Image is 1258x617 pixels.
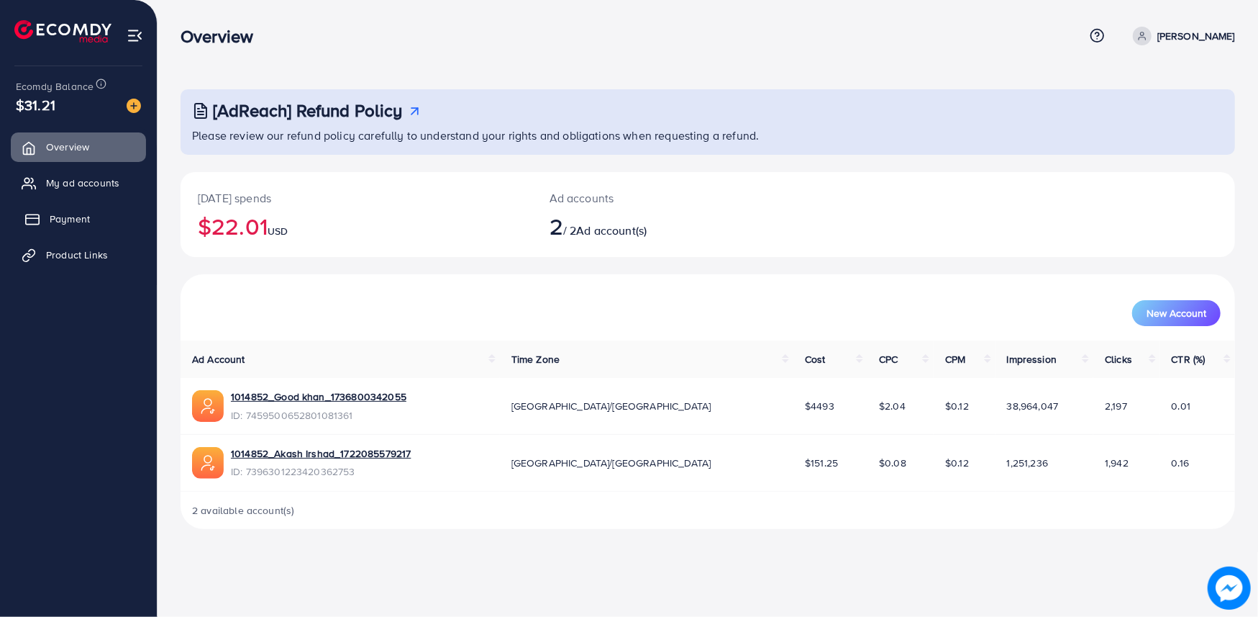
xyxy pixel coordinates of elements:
[879,456,906,470] span: $0.08
[192,447,224,479] img: ic-ads-acc.e4c84228.svg
[1147,308,1206,318] span: New Account
[1172,352,1205,366] span: CTR (%)
[550,212,779,240] h2: / 2
[46,140,89,154] span: Overview
[213,100,403,121] h3: [AdReach] Refund Policy
[945,352,965,366] span: CPM
[192,390,224,422] img: ic-ads-acc.e4c84228.svg
[879,352,898,366] span: CPC
[231,408,406,423] span: ID: 7459500652801081361
[805,399,834,413] span: $4493
[192,352,245,366] span: Ad Account
[1172,399,1191,413] span: 0.01
[1132,300,1221,326] button: New Account
[1157,27,1235,45] p: [PERSON_NAME]
[879,399,906,413] span: $2.04
[181,26,265,47] h3: Overview
[14,20,111,42] img: logo
[198,189,515,207] p: [DATE] spends
[46,248,108,262] span: Product Links
[805,352,826,366] span: Cost
[127,27,143,44] img: menu
[192,127,1226,144] p: Please review our refund policy carefully to understand your rights and obligations when requesti...
[11,132,146,161] a: Overview
[1127,27,1235,45] a: [PERSON_NAME]
[945,399,969,413] span: $0.12
[1007,352,1057,366] span: Impression
[576,222,647,238] span: Ad account(s)
[231,389,406,404] a: 1014852_Good khan_1736800342055
[11,240,146,269] a: Product Links
[1105,352,1132,366] span: Clicks
[511,352,560,366] span: Time Zone
[805,456,838,470] span: $151.25
[231,446,411,461] a: 1014852_Akash Irshad_1722085579217
[1105,399,1127,413] span: 2,197
[945,456,969,470] span: $0.12
[46,176,119,190] span: My ad accounts
[1007,399,1059,413] span: 38,964,047
[231,464,411,479] span: ID: 7396301223420362753
[511,399,711,413] span: [GEOGRAPHIC_DATA]/[GEOGRAPHIC_DATA]
[511,456,711,470] span: [GEOGRAPHIC_DATA]/[GEOGRAPHIC_DATA]
[50,212,90,226] span: Payment
[11,168,146,197] a: My ad accounts
[198,212,515,240] h2: $22.01
[127,99,141,113] img: image
[1007,456,1048,470] span: 1,251,236
[268,224,288,238] span: USD
[16,94,55,115] span: $31.21
[16,79,94,94] span: Ecomdy Balance
[550,189,779,207] p: Ad accounts
[1105,456,1129,470] span: 1,942
[1172,456,1190,470] span: 0.16
[11,204,146,233] a: Payment
[192,503,295,518] span: 2 available account(s)
[1208,567,1251,610] img: image
[550,210,563,243] span: 2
